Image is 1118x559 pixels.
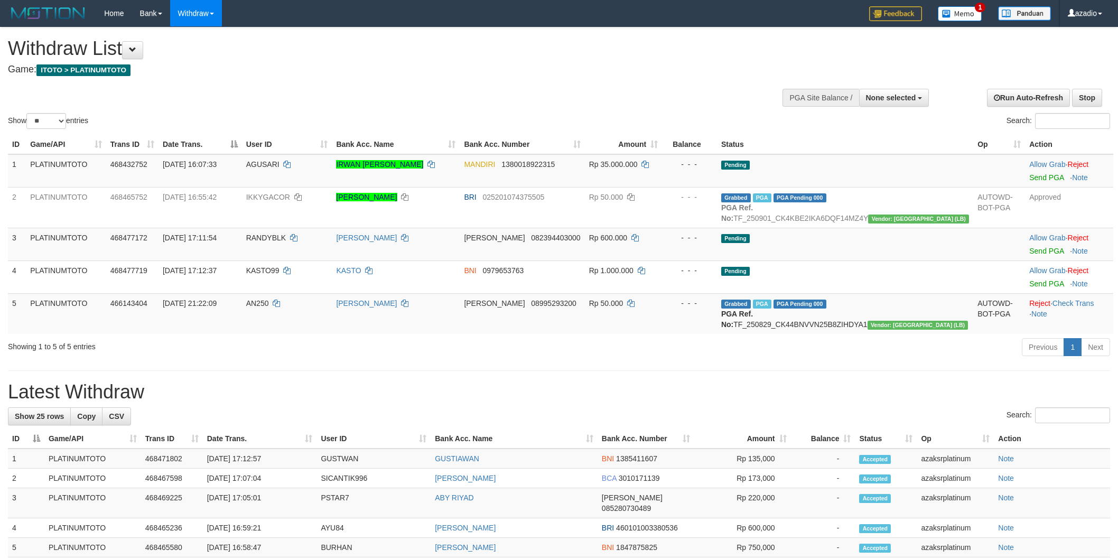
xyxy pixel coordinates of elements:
span: Accepted [859,474,891,483]
span: Pending [721,234,750,243]
td: PLATINUMTOTO [44,488,141,518]
span: Copy 460101003380536 to clipboard [616,524,678,532]
th: Date Trans.: activate to sort column descending [159,135,242,154]
td: PLATINUMTOTO [44,449,141,469]
th: Date Trans.: activate to sort column ascending [203,429,317,449]
td: AYU84 [316,518,431,538]
th: Action [994,429,1110,449]
span: [PERSON_NAME] [602,493,663,502]
span: 466143404 [110,299,147,308]
span: KASTO99 [246,266,279,275]
span: Grabbed [721,300,751,309]
span: Accepted [859,524,891,533]
span: BRI [464,193,476,201]
span: RANDYBLK [246,234,286,242]
th: Bank Acc. Name: activate to sort column ascending [332,135,460,154]
a: Reject [1068,160,1089,169]
td: PLATINUMTOTO [26,154,106,188]
td: AUTOWD-BOT-PGA [973,293,1025,334]
span: Marked by azaksrplatinum [753,300,771,309]
td: 1 [8,154,26,188]
a: Next [1081,338,1110,356]
span: [PERSON_NAME] [464,234,525,242]
img: Button%20Memo.svg [938,6,982,21]
span: Accepted [859,455,891,464]
a: GUSTIAWAN [435,454,479,463]
a: [PERSON_NAME] [336,299,397,308]
input: Search: [1035,407,1110,423]
th: Balance: activate to sort column ascending [791,429,855,449]
td: azaksrplatinum [917,449,994,469]
span: BRI [602,524,614,532]
a: Send PGA [1029,247,1064,255]
span: CSV [109,412,124,421]
span: Rp 50.000 [589,193,623,201]
td: Rp 750,000 [694,538,791,557]
td: PSTAR7 [316,488,431,518]
th: Op: activate to sort column ascending [917,429,994,449]
th: Op: activate to sort column ascending [973,135,1025,154]
span: Pending [721,161,750,170]
span: ITOTO > PLATINUMTOTO [36,64,131,76]
a: Allow Grab [1029,266,1065,275]
span: IKKYGACOR [246,193,290,201]
span: None selected [866,94,916,102]
td: - [791,538,855,557]
th: Amount: activate to sort column ascending [585,135,663,154]
a: Reject [1029,299,1050,308]
span: Rp 1.000.000 [589,266,633,275]
th: Action [1025,135,1113,154]
th: Bank Acc. Name: activate to sort column ascending [431,429,598,449]
a: Run Auto-Refresh [987,89,1070,107]
a: Send PGA [1029,173,1064,182]
th: Bank Acc. Number: activate to sort column ascending [598,429,694,449]
th: Trans ID: activate to sort column ascending [141,429,203,449]
a: IRWAN [PERSON_NAME] [336,160,423,169]
td: Rp 600,000 [694,518,791,538]
label: Search: [1007,113,1110,129]
span: [DATE] 16:07:33 [163,160,217,169]
th: Balance [662,135,717,154]
td: TF_250829_CK44BNVVN25B8ZIHDYA1 [717,293,973,334]
button: None selected [859,89,929,107]
img: panduan.png [998,6,1051,21]
th: Status [717,135,973,154]
th: User ID: activate to sort column ascending [242,135,332,154]
a: Check Trans [1052,299,1094,308]
a: Reject [1068,234,1089,242]
td: 468471802 [141,449,203,469]
a: Note [1072,173,1088,182]
span: Pending [721,267,750,276]
td: SICANTIK996 [316,469,431,488]
td: Rp 173,000 [694,469,791,488]
td: [DATE] 17:12:57 [203,449,317,469]
span: [PERSON_NAME] [464,299,525,308]
td: 468467598 [141,469,203,488]
div: - - - [666,159,713,170]
td: BURHAN [316,538,431,557]
select: Showentries [26,113,66,129]
a: Reject [1068,266,1089,275]
span: Marked by azaksrplatinum [753,193,771,202]
td: PLATINUMTOTO [44,469,141,488]
td: AUTOWD-BOT-PGA [973,187,1025,228]
span: [DATE] 21:22:09 [163,299,217,308]
span: 468477172 [110,234,147,242]
span: · [1029,160,1067,169]
span: PGA Pending [774,300,826,309]
td: 3 [8,488,44,518]
a: Note [1072,279,1088,288]
td: 1 [8,449,44,469]
a: Note [1072,247,1088,255]
span: MANDIRI [464,160,495,169]
td: · [1025,154,1113,188]
span: 468432752 [110,160,147,169]
a: Copy [70,407,103,425]
td: 468465580 [141,538,203,557]
span: Rp 600.000 [589,234,627,242]
td: azaksrplatinum [917,469,994,488]
a: Show 25 rows [8,407,71,425]
th: Status: activate to sort column ascending [855,429,917,449]
td: Rp 135,000 [694,449,791,469]
span: PGA Pending [774,193,826,202]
